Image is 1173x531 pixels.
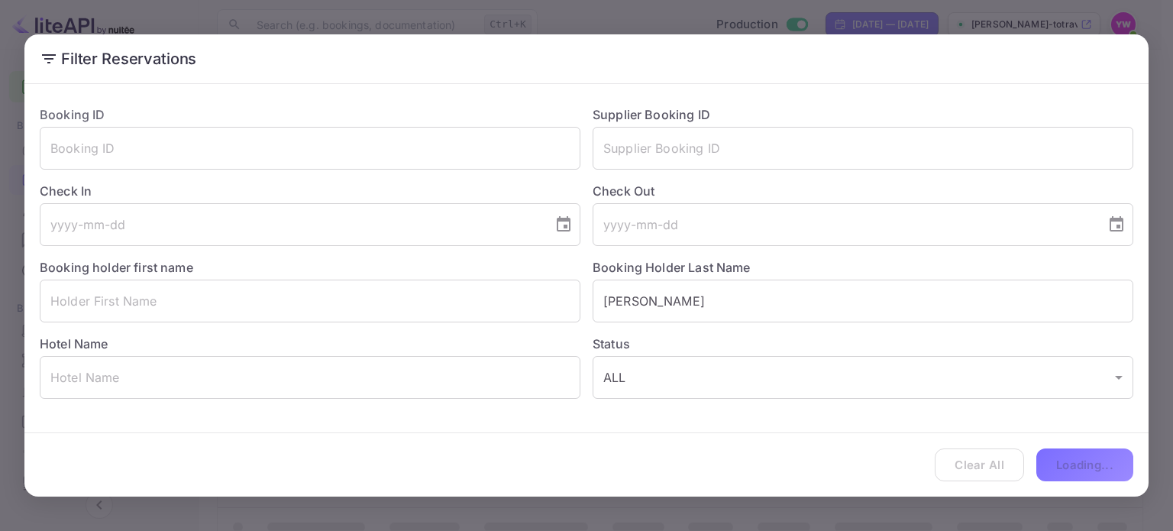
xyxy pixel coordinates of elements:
[593,107,710,122] label: Supplier Booking ID
[593,260,751,275] label: Booking Holder Last Name
[593,182,1133,200] label: Check Out
[593,356,1133,399] div: ALL
[548,209,579,240] button: Choose date
[40,260,193,275] label: Booking holder first name
[593,127,1133,170] input: Supplier Booking ID
[40,203,542,246] input: yyyy-mm-dd
[40,280,580,322] input: Holder First Name
[24,34,1149,83] h2: Filter Reservations
[40,356,580,399] input: Hotel Name
[40,336,108,351] label: Hotel Name
[593,203,1095,246] input: yyyy-mm-dd
[40,182,580,200] label: Check In
[40,127,580,170] input: Booking ID
[593,335,1133,353] label: Status
[1101,209,1132,240] button: Choose date
[593,280,1133,322] input: Holder Last Name
[40,107,105,122] label: Booking ID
